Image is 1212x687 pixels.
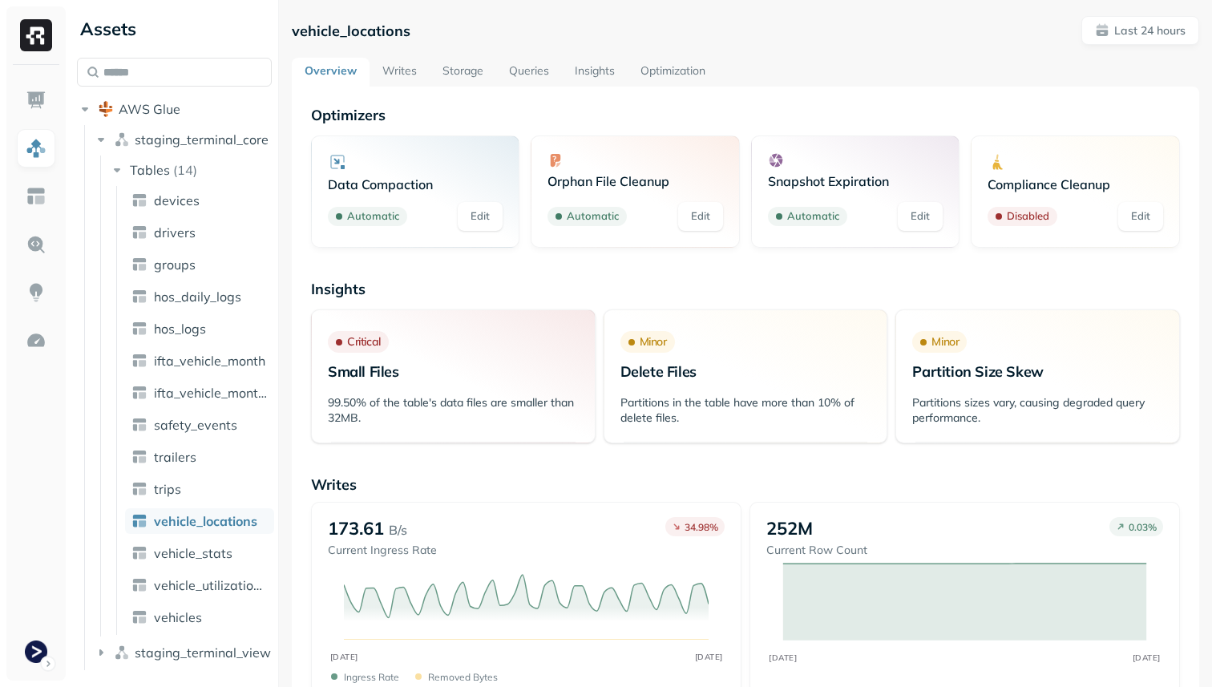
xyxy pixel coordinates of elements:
[347,334,381,350] p: Critical
[347,208,399,224] p: Automatic
[562,58,628,87] a: Insights
[125,540,274,566] a: vehicle_stats
[26,330,46,351] img: Optimization
[77,16,272,42] div: Assets
[154,385,268,401] span: ifta_vehicle_months
[496,58,562,87] a: Queries
[125,188,274,213] a: devices
[430,58,496,87] a: Storage
[26,186,46,207] img: Asset Explorer
[1114,23,1186,38] p: Last 24 hours
[26,90,46,111] img: Dashboard
[125,572,274,598] a: vehicle_utilization_day
[912,362,1163,381] p: Partition Size Skew
[131,609,147,625] img: table
[766,543,867,558] p: Current Row Count
[389,520,407,539] p: B/s
[329,652,358,662] tspan: [DATE]
[988,176,1163,192] p: Compliance Cleanup
[292,58,370,87] a: Overview
[328,517,384,539] p: 173.61
[311,106,1180,124] p: Optimizers
[328,176,503,192] p: Data Compaction
[154,417,237,433] span: safety_events
[154,577,268,593] span: vehicle_utilization_day
[154,192,200,208] span: devices
[640,334,667,350] p: Minor
[766,517,813,539] p: 252M
[131,289,147,305] img: table
[131,513,147,529] img: table
[131,353,147,369] img: table
[77,96,272,122] button: AWS Glue
[26,234,46,255] img: Query Explorer
[135,645,271,661] span: staging_terminal_view
[154,321,206,337] span: hos_logs
[131,192,147,208] img: table
[328,543,437,558] p: Current Ingress Rate
[125,476,274,502] a: trips
[620,395,871,426] p: Partitions in the table have more than 10% of delete files.
[1081,16,1199,45] button: Last 24 hours
[328,362,579,381] p: Small Files
[98,101,114,117] img: root
[1129,521,1157,533] p: 0.03 %
[154,257,196,273] span: groups
[125,316,274,341] a: hos_logs
[125,412,274,438] a: safety_events
[370,58,430,87] a: Writes
[458,202,503,231] a: Edit
[131,385,147,401] img: table
[131,577,147,593] img: table
[125,380,274,406] a: ifta_vehicle_months
[125,348,274,374] a: ifta_vehicle_month
[154,353,265,369] span: ifta_vehicle_month
[931,334,959,350] p: Minor
[694,652,722,662] tspan: [DATE]
[131,545,147,561] img: table
[620,362,871,381] p: Delete Files
[173,162,197,178] p: ( 14 )
[154,609,202,625] span: vehicles
[20,19,52,51] img: Ryft
[131,417,147,433] img: table
[685,521,718,533] p: 34.98 %
[125,220,274,245] a: drivers
[154,289,241,305] span: hos_daily_logs
[131,481,147,497] img: table
[154,545,232,561] span: vehicle_stats
[125,252,274,277] a: groups
[1118,202,1163,231] a: Edit
[912,395,1163,426] p: Partitions sizes vary, causing degraded query performance.
[109,157,273,183] button: Tables(14)
[131,257,147,273] img: table
[547,173,723,189] p: Orphan File Cleanup
[131,224,147,240] img: table
[768,173,943,189] p: Snapshot Expiration
[154,224,196,240] span: drivers
[787,208,839,224] p: Automatic
[25,641,47,663] img: Terminal Staging
[135,131,269,148] span: staging_terminal_core
[567,208,619,224] p: Automatic
[311,280,1180,298] p: Insights
[1007,208,1049,224] p: Disabled
[154,449,196,465] span: trailers
[898,202,943,231] a: Edit
[125,444,274,470] a: trailers
[154,481,181,497] span: trips
[1133,653,1161,662] tspan: [DATE]
[154,513,257,529] span: vehicle_locations
[125,508,274,534] a: vehicle_locations
[114,131,130,148] img: namespace
[328,395,579,426] p: 99.50% of the table's data files are smaller than 32MB.
[628,58,718,87] a: Optimization
[130,162,170,178] span: Tables
[678,202,723,231] a: Edit
[131,449,147,465] img: table
[26,282,46,303] img: Insights
[114,645,130,661] img: namespace
[119,101,180,117] span: AWS Glue
[131,321,147,337] img: table
[26,138,46,159] img: Assets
